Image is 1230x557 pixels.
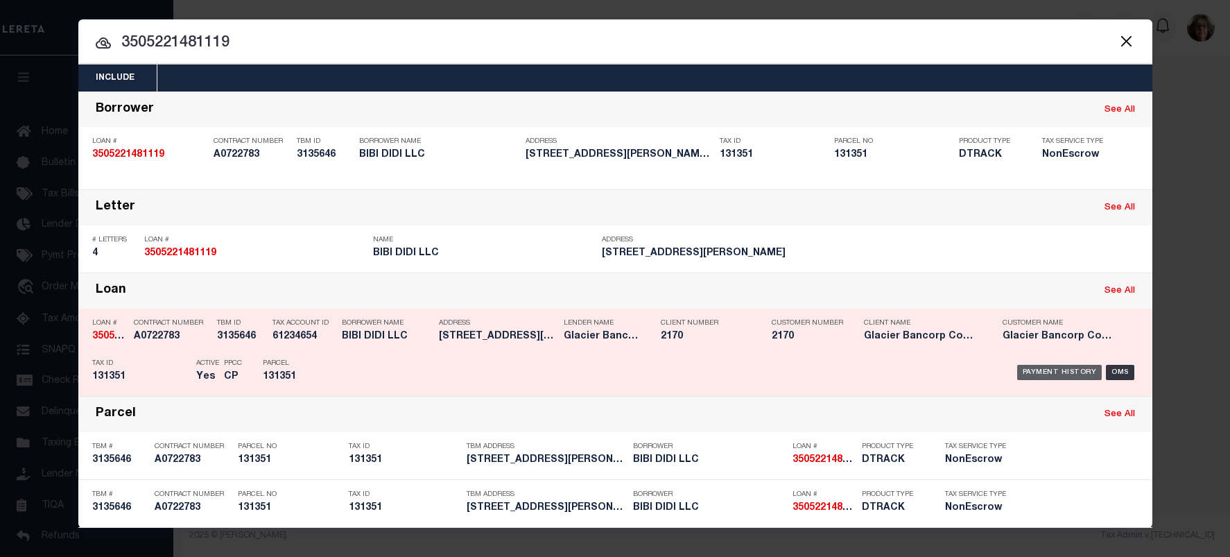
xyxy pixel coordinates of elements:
[792,490,855,499] p: Loan #
[297,137,352,146] p: TBM ID
[945,502,1007,514] h5: NonEscrow
[196,371,217,383] h5: Yes
[96,406,136,422] div: Parcel
[792,503,865,513] strong: 3505221481119
[945,490,1007,499] p: Tax Service Type
[342,319,432,327] p: Borrower Name
[602,236,824,244] p: Address
[349,502,460,514] h5: 131351
[792,455,865,465] strong: 3505221481119
[92,248,137,259] h5: 4
[263,359,325,368] p: Parcel
[92,490,148,499] p: TBM #
[359,149,519,161] h5: BIBI DIDI LLC
[945,454,1007,466] h5: NonEscrow
[96,102,154,118] div: Borrower
[214,137,290,146] p: Contract Number
[959,137,1021,146] p: Product Type
[792,502,855,514] h5: 3505221481119
[720,149,827,161] h5: 131351
[155,502,231,514] h5: A0722783
[92,371,189,383] h5: 131351
[92,236,137,244] p: # Letters
[373,236,595,244] p: Name
[862,502,924,514] h5: DTRACK
[297,149,352,161] h5: 3135646
[467,490,626,499] p: TBM Address
[467,443,626,451] p: TBM Address
[96,200,135,216] div: Letter
[1118,32,1136,50] button: Close
[92,149,207,161] h5: 3505221481119
[1105,410,1135,419] a: See All
[633,454,786,466] h5: BIBI DIDI LLC
[238,490,342,499] p: Parcel No
[272,331,335,343] h5: 61234654
[526,149,713,161] h5: 500 BROOKS ST MISSOULA MT 59801...
[633,502,786,514] h5: BIBI DIDI LLC
[792,443,855,451] p: Loan #
[834,149,952,161] h5: 131351
[263,371,325,383] h5: 131351
[1003,319,1120,327] p: Customer Name
[564,331,640,343] h5: Glacier Bancorp Commercial
[526,137,713,146] p: Address
[144,236,366,244] p: Loan #
[224,371,242,383] h5: CP
[862,490,924,499] p: Product Type
[238,502,342,514] h5: 131351
[144,248,366,259] h5: 3505221481119
[134,331,210,343] h5: A0722783
[1105,105,1135,114] a: See All
[359,137,519,146] p: Borrower Name
[214,149,290,161] h5: A0722783
[1003,331,1120,343] h5: Glacier Bancorp Commercial
[349,454,460,466] h5: 131351
[864,331,982,343] h5: Glacier Bancorp Commercial
[217,331,266,343] h5: 3135646
[217,319,266,327] p: TBM ID
[92,319,127,327] p: Loan #
[661,331,751,343] h5: 2170
[155,443,231,451] p: Contract Number
[224,359,242,368] p: PPCC
[272,319,335,327] p: Tax Account ID
[862,454,924,466] h5: DTRACK
[661,319,751,327] p: Client Number
[78,31,1152,55] input: Start typing...
[1106,365,1134,380] div: OMS
[1042,149,1111,161] h5: NonEscrow
[633,490,786,499] p: Borrower
[78,65,152,92] button: Include
[92,332,164,341] strong: 3505221481119
[92,502,148,514] h5: 3135646
[467,502,626,514] h5: 500 BROOKS ST MISSOULA MT 59801...
[602,248,824,259] h5: 500 BROOKS ST
[1017,365,1102,380] div: Payment History
[959,149,1021,161] h5: DTRACK
[92,454,148,466] h5: 3135646
[633,443,786,451] p: Borrower
[238,454,342,466] h5: 131351
[772,319,843,327] p: Customer Number
[92,359,189,368] p: Tax ID
[238,443,342,451] p: Parcel No
[349,443,460,451] p: Tax ID
[772,331,841,343] h5: 2170
[792,454,855,466] h5: 3505221481119
[864,319,982,327] p: Client Name
[439,319,557,327] p: Address
[564,319,640,327] p: Lender Name
[349,490,460,499] p: Tax ID
[720,137,827,146] p: Tax ID
[92,150,164,160] strong: 3505221481119
[342,331,432,343] h5: BIBI DIDI LLC
[134,319,210,327] p: Contract Number
[834,137,952,146] p: Parcel No
[467,454,626,466] h5: 500 BROOKS ST MISSOULA MT 59801...
[92,137,207,146] p: Loan #
[439,331,557,343] h5: 500 BROOKS ST MISSOULA MT 59801
[1042,137,1111,146] p: Tax Service Type
[96,283,126,299] div: Loan
[196,359,219,368] p: Active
